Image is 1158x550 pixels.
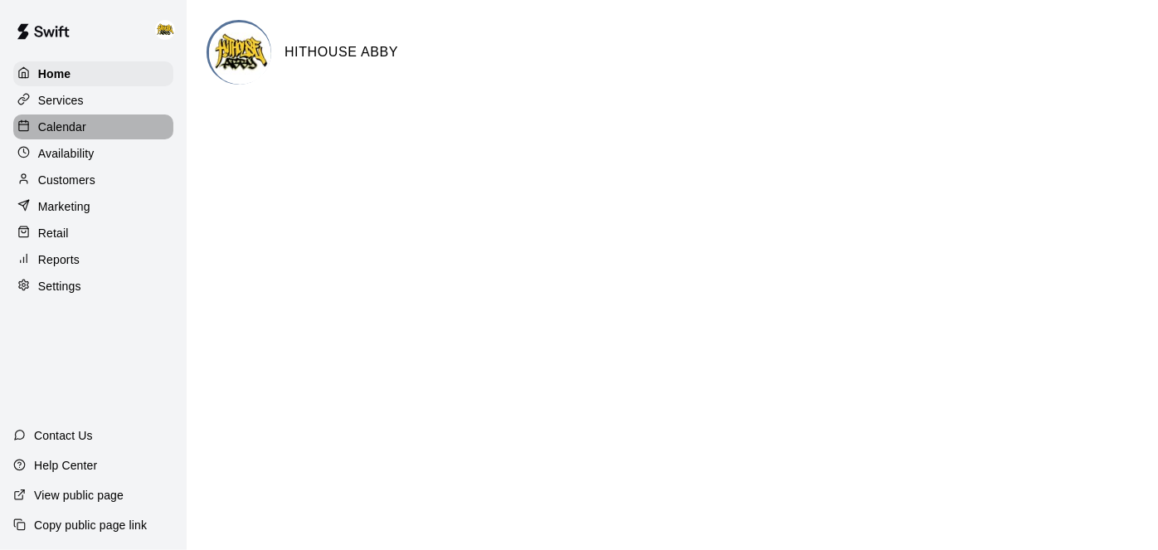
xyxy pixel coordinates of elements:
a: Calendar [13,114,173,139]
a: Reports [13,247,173,272]
div: HITHOUSE ABBY [152,13,187,46]
a: Availability [13,141,173,166]
p: Contact Us [34,427,93,444]
a: Settings [13,274,173,299]
a: Home [13,61,173,86]
a: Customers [13,168,173,192]
p: Reports [38,251,80,268]
a: Services [13,88,173,113]
p: Availability [38,145,95,162]
p: Settings [38,278,81,294]
p: Calendar [38,119,86,135]
h6: HITHOUSE ABBY [285,41,398,63]
p: Retail [38,225,69,241]
a: Marketing [13,194,173,219]
p: Services [38,92,84,109]
img: HITHOUSE ABBY logo [209,22,271,85]
img: HITHOUSE ABBY [155,20,175,40]
p: Marketing [38,198,90,215]
p: View public page [34,487,124,504]
p: Home [38,66,71,82]
a: Retail [13,221,173,246]
p: Copy public page link [34,517,147,533]
p: Help Center [34,457,97,474]
p: Customers [38,172,95,188]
